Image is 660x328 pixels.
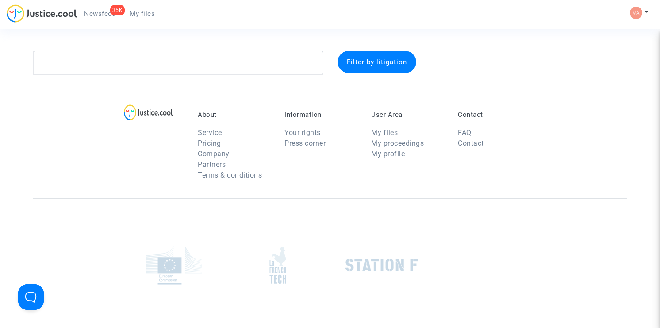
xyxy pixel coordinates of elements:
[198,150,230,158] a: Company
[284,111,358,119] p: Information
[198,171,262,179] a: Terms & conditions
[347,58,407,66] span: Filter by litigation
[110,5,125,15] div: 35K
[146,246,202,285] img: europe_commision.png
[371,139,424,147] a: My proceedings
[18,284,44,310] iframe: Help Scout Beacon - Open
[345,259,418,272] img: stationf.png
[284,139,326,147] a: Press corner
[371,111,445,119] p: User Area
[458,128,472,137] a: FAQ
[284,128,321,137] a: Your rights
[7,4,77,23] img: jc-logo.svg
[371,150,405,158] a: My profile
[123,7,162,20] a: My files
[371,128,398,137] a: My files
[84,10,115,18] span: Newsfeed
[269,247,286,284] img: french_tech.png
[198,160,226,169] a: Partners
[198,111,271,119] p: About
[198,139,221,147] a: Pricing
[198,128,222,137] a: Service
[630,7,642,19] img: df37dee3d6e56e8f4a2da5801923152d
[130,10,155,18] span: My files
[458,111,531,119] p: Contact
[124,104,173,120] img: logo-lg.svg
[458,139,484,147] a: Contact
[77,7,123,20] a: 35KNewsfeed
